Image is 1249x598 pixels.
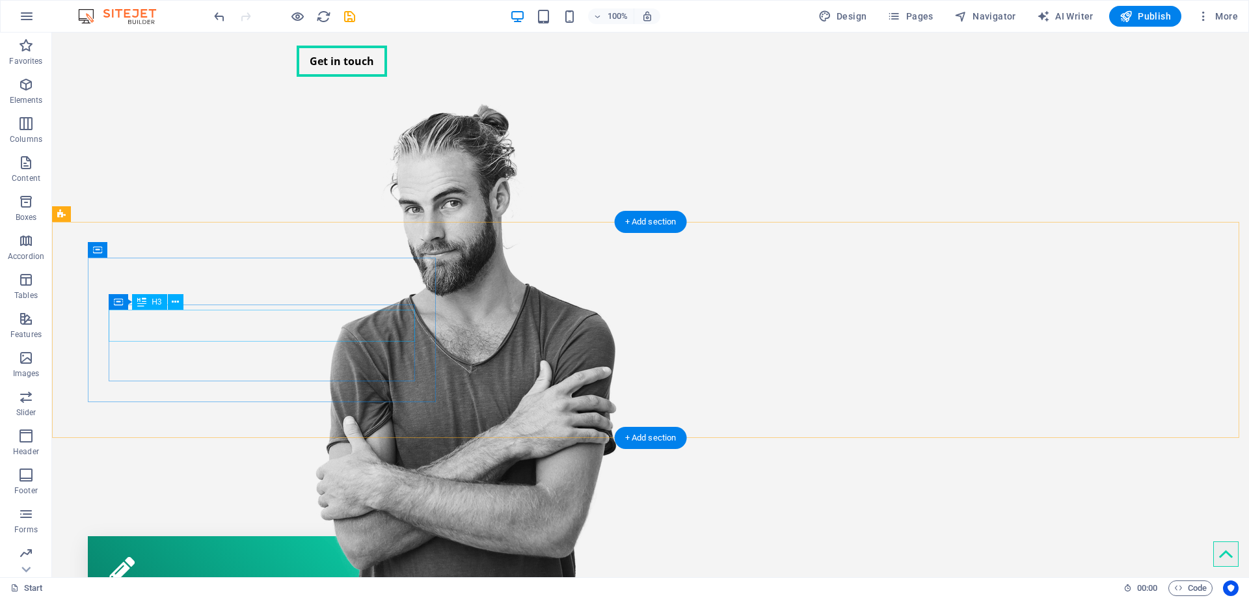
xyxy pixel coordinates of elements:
p: Favorites [9,56,42,66]
button: Design [813,6,872,27]
i: Undo: Delete elements (Ctrl+Z) [212,9,227,24]
button: Click here to leave preview mode and continue editing [289,8,305,24]
a: Click to cancel selection. Double-click to open Pages [10,580,43,596]
span: More [1197,10,1238,23]
button: 100% [588,8,634,24]
button: Usercentrics [1223,580,1239,596]
span: Pages [887,10,933,23]
button: save [342,8,357,24]
button: Publish [1109,6,1181,27]
p: Footer [14,485,38,496]
div: + Add section [615,427,687,449]
p: Columns [10,134,42,144]
span: : [1146,583,1148,593]
button: AI Writer [1032,6,1099,27]
p: Tables [14,290,38,301]
p: Slider [16,407,36,418]
button: Pages [882,6,938,27]
i: On resize automatically adjust zoom level to fit chosen device. [641,10,653,22]
button: reload [316,8,331,24]
p: Images [13,368,40,379]
div: Design (Ctrl+Alt+Y) [813,6,872,27]
i: Reload page [316,9,331,24]
button: Navigator [949,6,1021,27]
span: AI Writer [1037,10,1094,23]
span: Publish [1120,10,1171,23]
p: Boxes [16,212,37,223]
p: Accordion [8,251,44,262]
button: More [1192,6,1243,27]
span: H3 [152,298,161,306]
p: Content [12,173,40,183]
h6: 100% [608,8,628,24]
p: Forms [14,524,38,535]
span: 00 00 [1137,580,1157,596]
img: Editor Logo [75,8,172,24]
span: Design [818,10,867,23]
p: Elements [10,95,43,105]
span: Navigator [954,10,1016,23]
button: undo [211,8,227,24]
div: + Add section [615,211,687,233]
p: Header [13,446,39,457]
p: Features [10,329,42,340]
span: Code [1174,580,1207,596]
button: Code [1168,580,1213,596]
h6: Session time [1123,580,1158,596]
i: Save (Ctrl+S) [342,9,357,24]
